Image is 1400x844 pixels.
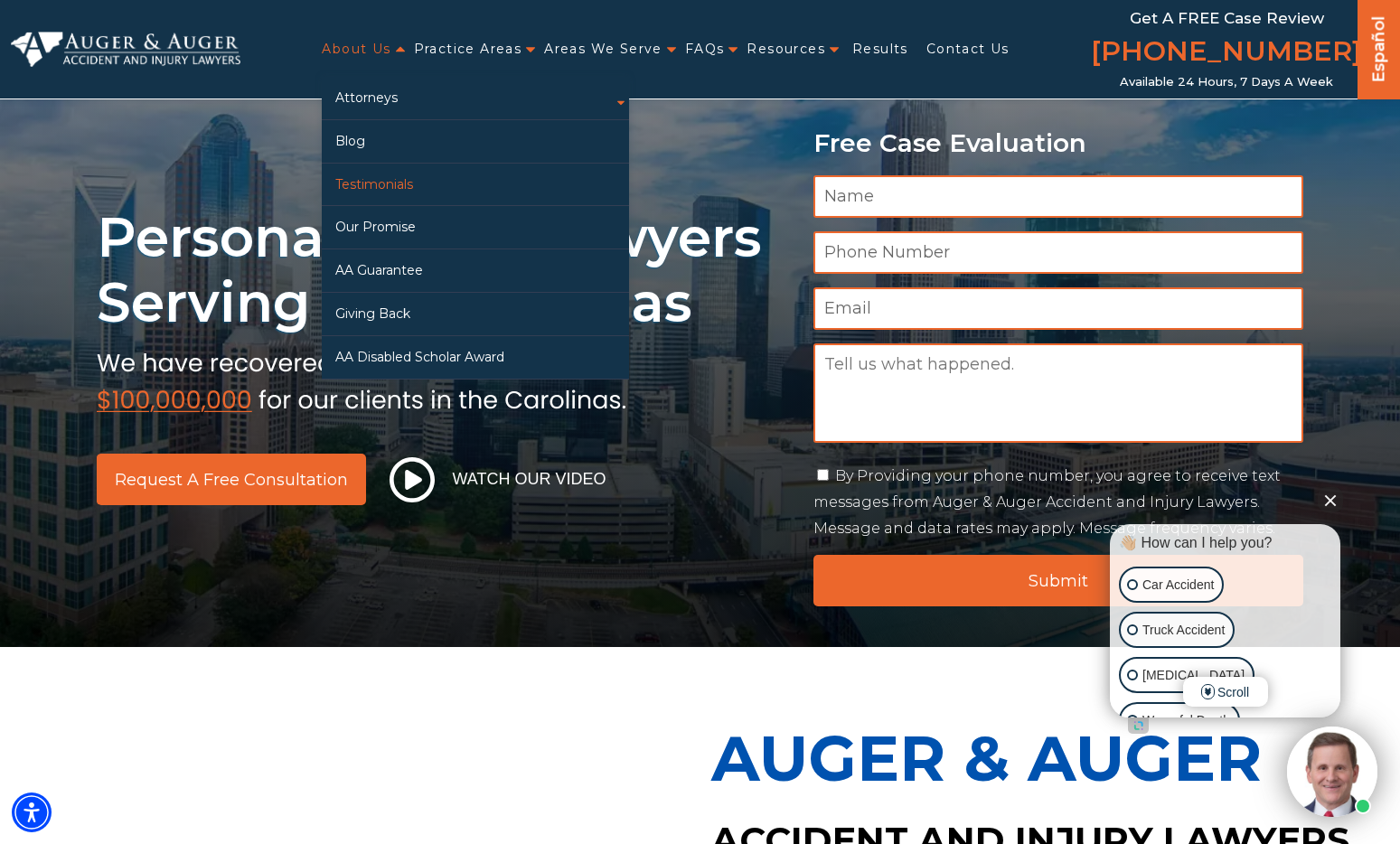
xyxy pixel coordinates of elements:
span: Available 24 Hours, 7 Days a Week [1120,75,1333,89]
input: Phone Number [813,231,1304,274]
p: Car Accident [1142,574,1214,596]
a: Request a Free Consultation [97,454,366,505]
a: About Us [322,31,390,68]
span: Scroll [1183,677,1268,707]
a: Resources [747,31,825,68]
h1: Personal Injury Lawyers Serving the Carolinas [97,205,792,335]
a: Areas We Serve [544,31,662,68]
p: Truck Accident [1142,619,1225,642]
a: Practice Areas [414,31,522,68]
div: 👋🏼 How can I help you? [1114,533,1336,553]
input: Email [813,287,1304,330]
a: Blog [322,120,629,163]
a: Attorneys [322,77,629,119]
a: [PHONE_NUMBER] [1091,32,1362,75]
img: sub text [97,344,626,413]
p: Free Case Evaluation [813,129,1304,157]
a: Open intaker chat [1128,717,1149,734]
img: Intaker widget Avatar [1287,727,1377,817]
label: By Providing your phone number, you agree to receive text messages from Auger & Auger Accident an... [813,467,1281,537]
input: Submit [813,555,1304,606]
input: Name [813,175,1304,218]
span: Request a Free Consultation [115,472,348,488]
a: Results [852,31,908,68]
a: Our Promise [322,206,629,249]
button: Close Intaker Chat Widget [1318,487,1343,512]
a: FAQs [685,31,725,68]
p: Auger & Auger [711,701,1390,815]
a: AA Disabled Scholar Award [322,336,629,379]
p: Wrongful Death [1142,709,1230,732]
a: Contact Us [926,31,1010,68]
p: [MEDICAL_DATA] [1142,664,1245,687]
span: Get a FREE Case Review [1130,9,1324,27]
a: Giving Back [322,293,629,335]
img: Auger & Auger Accident and Injury Lawyers Logo [11,32,240,67]
a: Testimonials [322,164,629,206]
div: Accessibility Menu [12,792,52,832]
a: AA Guarantee [322,249,629,292]
button: Watch Our Video [384,456,612,503]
